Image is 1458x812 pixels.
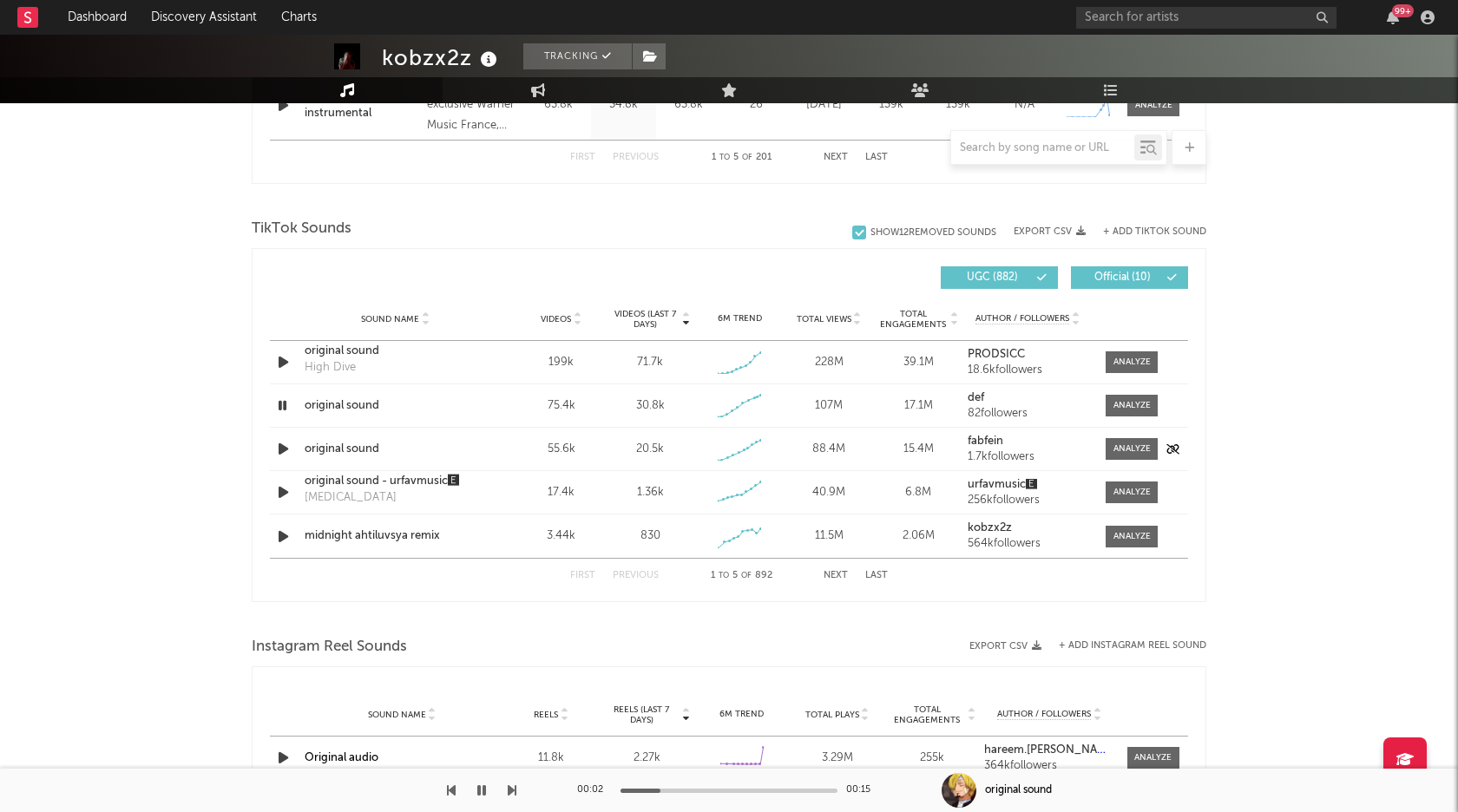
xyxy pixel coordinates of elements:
[603,750,690,767] div: 2.27k
[878,527,959,545] div: 2.06M
[305,343,486,360] div: original sound
[795,96,853,114] div: [DATE]
[637,484,664,501] div: 1.36k
[941,266,1058,289] button: UGC(882)
[968,479,1088,491] a: urfavmusic🅴
[1392,4,1414,17] div: 99 +
[968,392,984,403] strong: def
[636,441,664,458] div: 20.5k
[968,364,1088,377] div: 18.6k followers
[1086,227,1206,237] button: + Add TikTok Sound
[521,441,601,458] div: 55.6k
[890,750,976,767] div: 255k
[862,96,920,114] div: 139k
[878,354,959,371] div: 39.1M
[508,750,594,767] div: 11.8k
[1103,227,1206,237] button: + Add TikTok Sound
[577,780,612,801] div: 00:02
[805,710,859,720] span: Total Plays
[693,566,789,586] div: 1 5 892
[968,479,1037,490] strong: urfavmusic🅴
[521,484,601,501] div: 17.4k
[797,314,851,324] span: Total Views
[636,397,665,415] div: 30.8k
[305,441,486,458] a: original sound
[427,74,522,136] div: Distribution exclusive Warner Music France, Label Parlophone, © 2025 La Vision
[1059,641,1206,651] button: + Add Instagram Reel Sound
[521,397,601,415] div: 75.4k
[1041,641,1206,651] div: + Add Instagram Reel Sound
[305,527,486,545] div: midnight ahtiluvsya remix
[1071,266,1188,289] button: Official(10)
[1082,272,1162,283] span: Official ( 10 )
[968,522,1012,534] strong: kobzx2z
[534,710,558,720] span: Reels
[530,96,587,114] div: 63.8k
[997,709,1091,720] span: Author / Followers
[878,309,949,330] span: Total Engagements
[361,314,419,324] span: Sound Name
[878,397,959,415] div: 17.1M
[523,43,632,69] button: Tracking
[968,451,1088,463] div: 1.7k followers
[846,780,881,801] div: 00:15
[794,750,881,767] div: 3.29M
[968,435,1088,448] a: fabfein
[1014,226,1086,237] button: Export CSV
[640,527,660,545] div: 830
[699,708,785,721] div: 6M Trend
[305,359,356,377] div: High Dive
[382,43,502,72] div: kobzx2z
[975,313,1069,324] span: Author / Followers
[968,538,1088,550] div: 564k followers
[968,392,1088,404] a: def
[984,744,1116,756] strong: hareem.[PERSON_NAME]
[968,494,1088,507] div: 256k followers
[570,571,595,580] button: First
[1387,10,1399,24] button: 99+
[610,309,680,330] span: Videos (last 7 days)
[305,473,486,490] a: original sound - urfavmusic🅴
[929,96,987,114] div: 139k
[969,641,1041,652] button: Export CSV
[305,88,418,122] a: you broke my heart - instrumental
[741,572,752,580] span: of
[699,312,780,325] div: 6M Trend
[865,571,888,580] button: Last
[985,783,1052,798] div: original sound
[305,489,397,507] div: [MEDICAL_DATA]
[521,527,601,545] div: 3.44k
[252,219,351,239] span: TikTok Sounds
[995,96,1054,114] div: N/A
[719,572,729,580] span: to
[952,272,1032,283] span: UGC ( 882 )
[789,527,870,545] div: 11.5M
[968,435,1003,447] strong: fabfein
[603,704,680,725] span: Reels (last 7 days)
[368,710,426,720] span: Sound Name
[726,96,786,114] div: 26
[890,704,966,725] span: Total Engagements
[1076,7,1336,29] input: Search for artists
[968,349,1025,360] strong: PRODSICC
[305,397,486,415] a: original sound
[951,141,1134,155] input: Search by song name or URL
[878,484,959,501] div: 6.8M
[824,571,848,580] button: Next
[870,227,996,239] div: Show 12 Removed Sounds
[789,441,870,458] div: 88.4M
[789,397,870,415] div: 107M
[968,522,1088,534] a: kobzx2z
[660,96,717,114] div: 63.8k
[613,571,659,580] button: Previous
[968,349,1088,361] a: PRODSICC
[305,752,378,763] a: Original audio
[789,484,870,501] div: 40.9M
[968,408,1088,420] div: 82 followers
[595,96,652,114] div: 34.8k
[252,637,407,658] span: Instagram Reel Sounds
